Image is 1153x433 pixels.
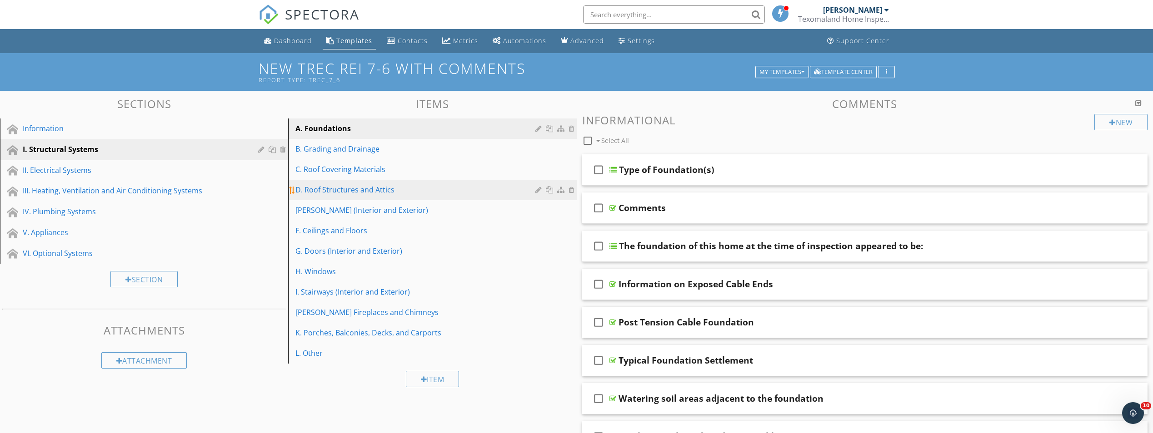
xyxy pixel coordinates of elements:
[295,225,538,236] div: F. Ceilings and Floors
[823,5,882,15] div: [PERSON_NAME]
[398,36,428,45] div: Contacts
[601,136,629,145] span: Select All
[557,33,608,49] a: Advanced
[259,12,359,31] a: SPECTORA
[755,66,809,79] button: My Templates
[619,317,754,328] div: Post Tension Cable Foundation
[259,60,895,84] h1: NEW TREC REI 7-6 with comments
[336,36,372,45] div: Templates
[759,69,804,75] div: My Templates
[591,388,606,409] i: check_box_outline_blank
[619,355,753,366] div: Typical Foundation Settlement
[619,164,714,175] div: Type of Foundation(s)
[259,76,759,84] div: Report Type: TREC_7_6
[101,352,187,369] div: Attachment
[23,144,245,155] div: I. Structural Systems
[1122,402,1144,424] iframe: Intercom live chat
[582,98,1148,110] h3: Comments
[619,202,666,213] div: Comments
[23,227,245,238] div: V. Appliances
[383,33,431,49] a: Contacts
[439,33,482,49] a: Metrics
[798,15,889,24] div: Texomaland Home Inspections License # 7358
[453,36,478,45] div: Metrics
[810,66,877,79] button: Template Center
[591,159,606,181] i: check_box_outline_blank
[619,279,773,290] div: Information on Exposed Cable Ends
[295,205,538,216] div: [PERSON_NAME] (Interior and Exterior)
[295,348,538,359] div: L. Other
[1094,114,1148,130] div: New
[406,371,459,387] div: Item
[323,33,376,49] a: Templates
[591,311,606,333] i: check_box_outline_blank
[582,114,1148,126] h3: Informational
[591,197,606,219] i: check_box_outline_blank
[288,98,576,110] h3: Items
[570,36,604,45] div: Advanced
[489,33,550,49] a: Automations (Basic)
[295,286,538,297] div: I. Stairways (Interior and Exterior)
[583,5,765,24] input: Search everything...
[295,327,538,338] div: K. Porches, Balconies, Decks, and Carports
[810,67,877,75] a: Template Center
[591,235,606,257] i: check_box_outline_blank
[295,143,538,154] div: B. Grading and Drainage
[23,165,245,176] div: II. Electrical Systems
[285,5,359,24] span: SPECTORA
[295,123,538,134] div: A. Foundations
[591,349,606,371] i: check_box_outline_blank
[615,33,659,49] a: Settings
[295,246,538,256] div: G. Doors (Interior and Exterior)
[295,164,538,175] div: C. Roof Covering Materials
[295,266,538,277] div: H. Windows
[295,184,538,195] div: D. Roof Structures and Attics
[619,393,824,404] div: Watering soil areas adjacent to the foundation
[23,185,245,196] div: III. Heating, Ventilation and Air Conditioning Systems
[23,248,245,259] div: VI. Optional Systems
[260,33,315,49] a: Dashboard
[295,307,538,318] div: [PERSON_NAME] Fireplaces and Chimneys
[619,241,923,251] div: The foundation of this home at the time of inspection appeared to be:
[836,36,889,45] div: Support Center
[503,36,546,45] div: Automations
[628,36,655,45] div: Settings
[23,123,245,134] div: Information
[814,69,873,75] div: Template Center
[1141,402,1151,409] span: 10
[591,273,606,295] i: check_box_outline_blank
[824,33,893,49] a: Support Center
[23,206,245,217] div: IV. Plumbing Systems
[274,36,312,45] div: Dashboard
[259,5,279,25] img: The Best Home Inspection Software - Spectora
[110,271,178,287] div: Section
